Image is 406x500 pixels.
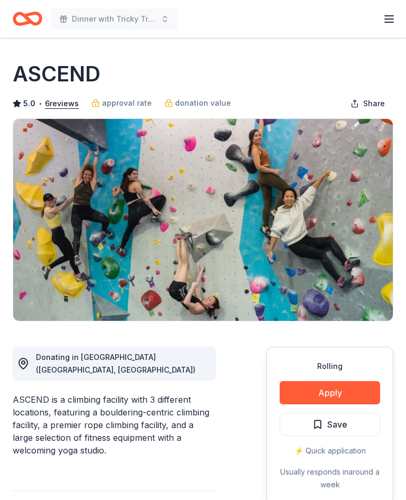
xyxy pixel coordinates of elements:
span: approval rate [102,97,152,109]
a: Home [13,6,42,31]
div: Rolling [280,360,380,373]
span: Donating in [GEOGRAPHIC_DATA] ([GEOGRAPHIC_DATA], [GEOGRAPHIC_DATA]) [36,353,196,374]
button: Share [342,93,393,114]
span: Share [363,97,385,110]
img: Image for ASCEND [13,119,393,321]
div: ⚡️ Quick application [280,445,380,457]
h1: ASCEND [13,59,100,89]
span: donation value [175,97,231,109]
a: donation value [164,97,231,109]
span: • [39,99,42,108]
div: Usually responds in around a week [280,466,380,491]
span: Save [327,418,347,431]
button: 6reviews [45,97,79,110]
a: approval rate [91,97,152,109]
span: 5.0 [23,97,35,110]
button: Apply [280,381,380,404]
div: ASCEND is a climbing facility with 3 different locations, featuring a bouldering-centric climbing... [13,393,216,457]
button: Dinner with Tricky Tray and Live Entertainment . Featuring cuisine from local restaurants. [51,8,178,30]
span: Dinner with Tricky Tray and Live Entertainment . Featuring cuisine from local restaurants. [72,13,156,25]
button: Save [280,413,380,436]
